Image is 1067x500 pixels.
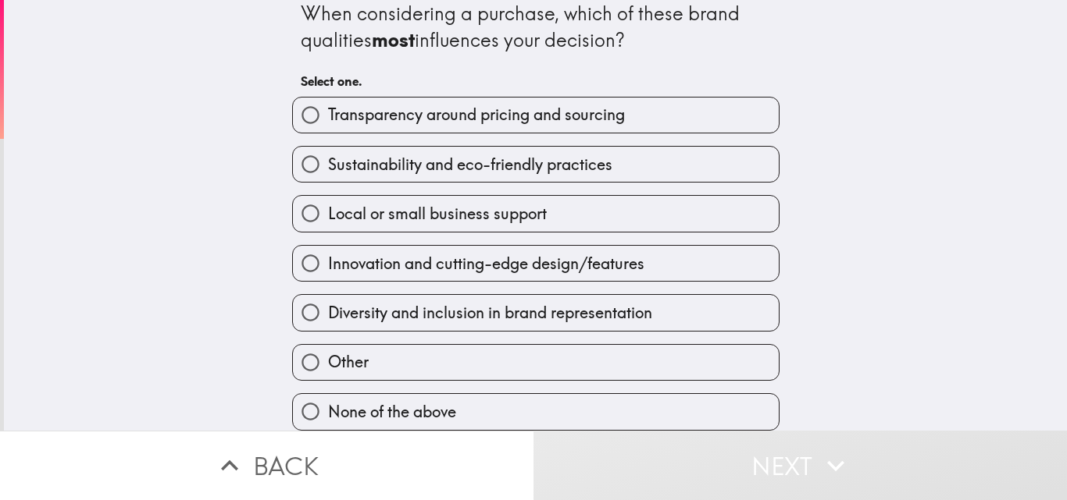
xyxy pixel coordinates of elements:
[293,147,779,182] button: Sustainability and eco-friendly practices
[328,401,456,423] span: None of the above
[293,98,779,133] button: Transparency around pricing and sourcing
[293,295,779,330] button: Diversity and inclusion in brand representation
[293,394,779,429] button: None of the above
[328,154,612,176] span: Sustainability and eco-friendly practices
[293,196,779,231] button: Local or small business support
[533,431,1067,500] button: Next
[372,28,415,51] b: most
[301,1,771,53] div: When considering a purchase, which of these brand qualities influences your decision?
[328,302,652,324] span: Diversity and inclusion in brand representation
[293,246,779,281] button: Innovation and cutting-edge design/features
[328,253,644,275] span: Innovation and cutting-edge design/features
[301,73,771,90] h6: Select one.
[293,345,779,380] button: Other
[328,203,547,225] span: Local or small business support
[328,104,625,126] span: Transparency around pricing and sourcing
[328,351,369,373] span: Other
